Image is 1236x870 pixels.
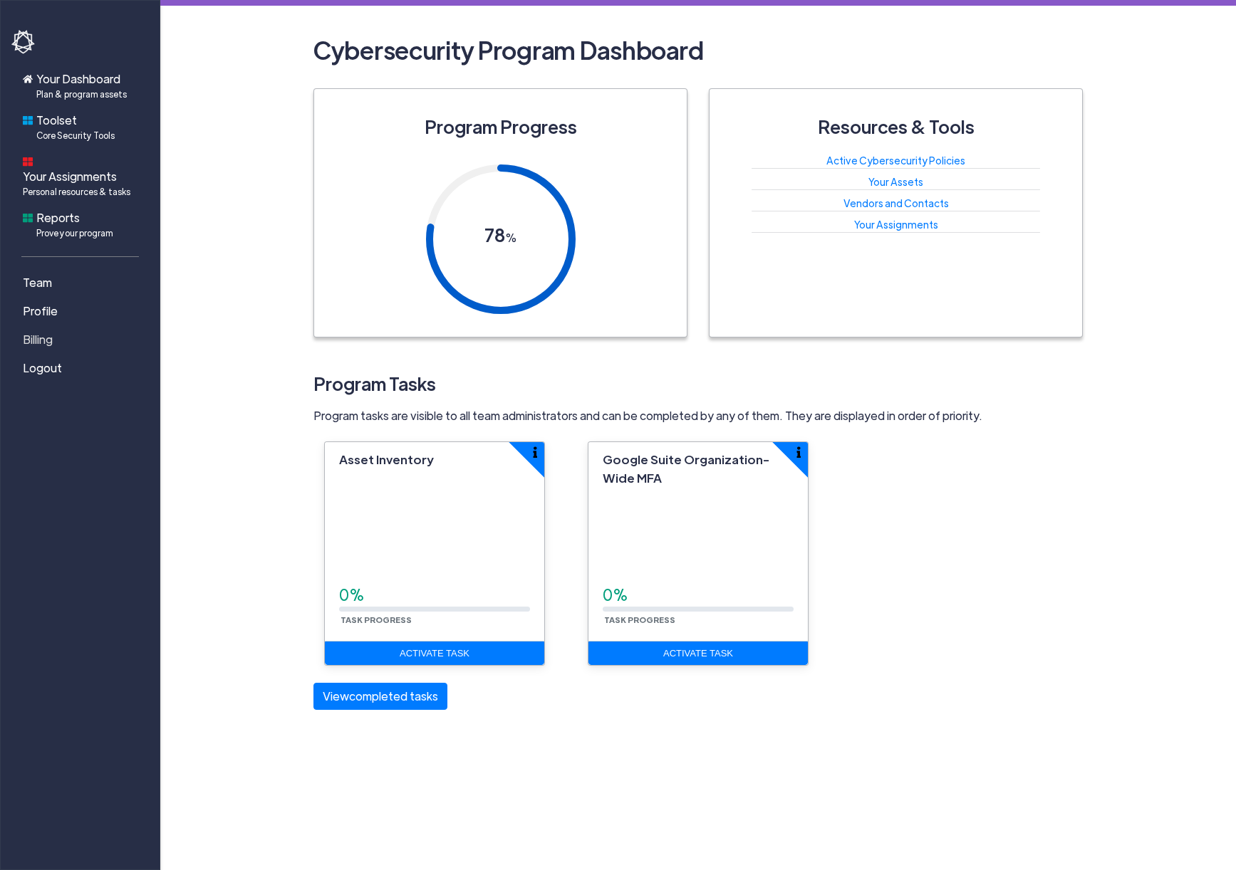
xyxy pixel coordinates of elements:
[339,614,413,624] small: Task Progress
[23,115,33,125] img: foundations-icon.svg
[36,112,115,142] span: Toolset
[339,451,434,467] span: Asset Inventory
[484,217,517,256] h3: 78
[36,129,115,142] span: Core Security Tools
[11,354,154,382] a: Logout
[23,185,130,198] span: Personal resources & tasks
[313,366,1083,402] h3: Program Tasks
[23,274,52,291] span: Team
[339,584,530,607] div: 0%
[11,268,154,297] a: Team
[603,614,677,624] small: Task Progress
[11,297,154,325] a: Profile
[313,407,1083,424] p: Program tasks are visible to all team administrators and can be completed by any of them. They ar...
[36,70,127,100] span: Your Dashboard
[36,226,113,239] span: Prove your program
[36,209,113,239] span: Reports
[325,641,544,666] a: Activate Task
[868,175,923,188] a: Your Assets
[313,683,447,710] button: Viewcompleted tasks
[603,584,794,607] div: 0%
[313,28,1083,71] h2: Cybersecurity Program Dashboard
[843,196,949,209] a: Vendors and Contacts
[23,360,62,377] span: Logout
[11,65,154,106] a: Your DashboardPlan & program assets
[533,446,537,458] img: info-icon.svg
[36,88,127,100] span: Plan & program assets
[854,218,938,231] a: Your Assignments
[11,147,154,204] a: Your AssignmentsPersonal resources & tasks
[23,303,58,320] span: Profile
[588,641,808,666] a: Activate Task
[23,168,130,198] span: Your Assignments
[23,331,53,348] span: Billing
[603,451,769,486] span: Google Suite Organization-Wide MFA
[826,154,965,167] a: Active Cybersecurity Policies
[23,213,33,223] img: reports-icon.svg
[23,74,33,84] img: home-icon.svg
[796,446,801,458] img: info-icon.svg
[23,157,33,167] img: dashboard-icon.svg
[818,109,975,145] h3: Resources & Tools
[11,30,37,54] img: havoc-shield-logo-white.png
[505,230,517,245] span: %
[11,325,154,354] a: Billing
[425,109,577,145] h3: Program Progress
[11,204,154,245] a: ReportsProve your program
[11,106,154,147] a: ToolsetCore Security Tools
